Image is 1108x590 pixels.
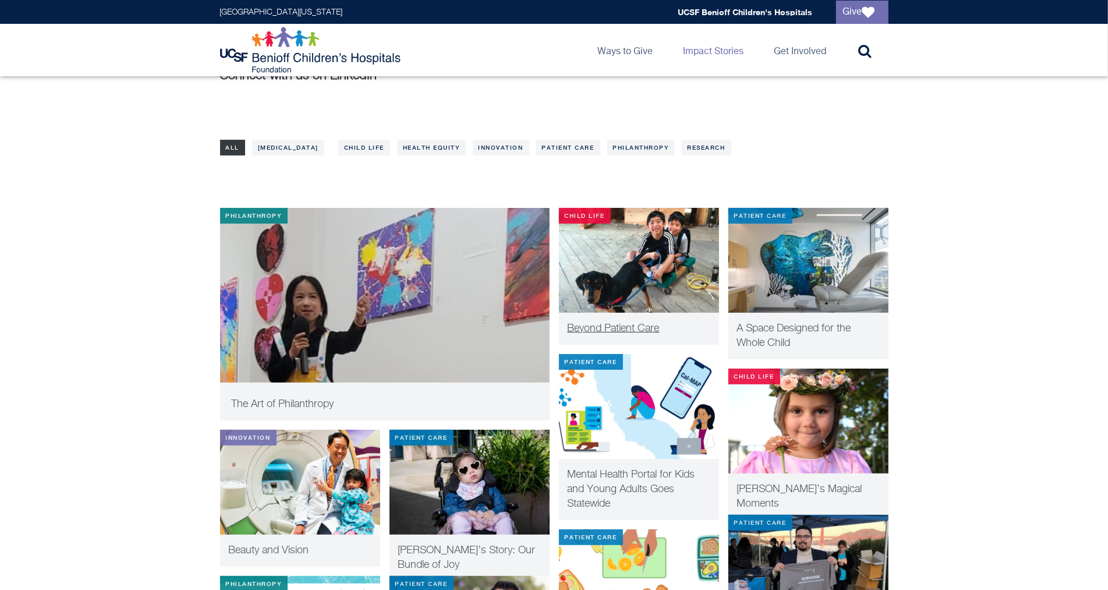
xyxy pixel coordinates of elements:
a: Patient Care CAL MAP Mental Health Portal for Kids and Young Adults Goes Statewide [559,354,719,520]
div: Patient Care [728,515,792,531]
div: Patient Care [390,430,454,446]
img: CAL MAP [559,354,719,459]
img: Juliette explaining her art [220,208,550,418]
a: [GEOGRAPHIC_DATA][US_STATE] [220,8,343,16]
span: The Art of Philanthropy [232,399,334,409]
span: Mental Health Portal for Kids and Young Adults Goes Statewide [568,469,695,509]
a: Health Equity [397,140,466,156]
iframe: LinkedIn Embedded Content [220,84,278,109]
span: A Space Designed for the Whole Child [737,323,851,348]
div: Child Life [559,208,611,224]
div: Patient Care [728,208,792,224]
a: Innovation [473,140,529,156]
a: Patient Care New clinic room interior A Space Designed for the Whole Child [728,208,888,359]
a: Philanthropy [607,140,675,156]
div: Patient Care [559,529,623,545]
a: Philanthropy Juliette explaining her art The Art of Philanthropy [220,208,550,421]
span: [PERSON_NAME]’s Story: Our Bundle of Joy [398,545,536,570]
a: UCSF Benioff Children's Hospitals [678,7,813,17]
img: Leia napping in her chair [390,430,550,535]
a: Patient Care Leia napping in her chair [PERSON_NAME]’s Story: Our Bundle of Joy [390,430,550,581]
a: Innovation Beauty and Vision [220,430,380,567]
a: Child Life [PERSON_NAME]’s Magical Moments [728,369,888,520]
div: Patient Care [559,354,623,370]
a: All [220,140,246,156]
a: Child Life Kyle Quan and his brother Beyond Patient Care [559,208,719,345]
a: Ways to Give [589,24,663,76]
img: Logo for UCSF Benioff Children's Hospitals Foundation [220,27,403,73]
span: Beyond Patient Care [568,323,660,334]
div: Innovation [220,430,277,446]
div: Philanthropy [220,208,288,224]
img: New clinic room interior [728,208,888,313]
a: Get Involved [765,24,836,76]
a: Research [682,140,731,156]
span: [PERSON_NAME]’s Magical Moments [737,484,862,509]
a: Patient Care [536,140,600,156]
a: Give [836,1,888,24]
div: Child Life [728,369,780,384]
a: Child Life [338,140,390,156]
img: Kyle Quan and his brother [559,208,719,313]
a: [MEDICAL_DATA] [252,140,324,156]
span: Beauty and Vision [229,545,309,556]
a: Impact Stories [674,24,753,76]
